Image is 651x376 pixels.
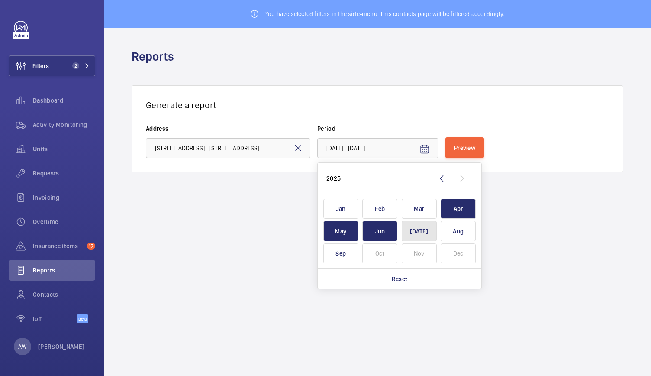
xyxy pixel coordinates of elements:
button: février 2025 [361,198,400,220]
button: Open calendar [414,139,435,160]
span: Contacts [33,290,95,299]
span: Jan [323,199,358,219]
button: janvier 2025 [321,198,361,220]
div: 2025 [326,174,341,183]
button: décembre 2025 [439,242,478,265]
button: Filters2 [9,55,95,76]
span: 17 [87,243,95,250]
h1: Reports [132,49,179,65]
span: May [323,221,358,241]
span: Beta [77,314,88,323]
input: 2 - Select between 3 and 12 months [317,138,438,158]
span: Insurance items [33,242,84,250]
span: Dec [441,243,476,264]
button: Preview [445,137,484,158]
button: septembre 2025 [321,242,361,265]
span: Invoicing [33,193,95,202]
p: [PERSON_NAME] [38,342,85,351]
label: Period [317,124,438,133]
button: juin 2025 [361,220,400,243]
span: Activity Monitoring [33,120,95,129]
span: Overtime [33,217,95,226]
span: Dashboard [33,96,95,105]
label: Address [146,124,310,133]
span: Mar [402,199,437,219]
span: IoT [33,314,77,323]
span: Oct [362,243,397,264]
span: Units [33,145,95,153]
button: mars 2025 [400,198,439,220]
span: Reports [33,266,95,275]
span: [DATE] [402,221,437,241]
p: Reset [392,275,408,283]
span: Jun [362,221,397,241]
button: août 2025 [439,220,478,243]
button: octobre 2025 [361,242,400,265]
span: Filters [32,62,49,70]
span: Aug [441,221,476,241]
span: Requests [33,169,95,178]
input: 1 - Type the relevant address [146,138,310,158]
button: novembre 2025 [400,242,439,265]
p: AW [18,342,26,351]
button: juillet 2025 [400,220,439,243]
span: 2 [72,62,79,69]
h3: Generate a report [146,100,609,110]
span: Sep [323,243,358,264]
button: avril 2025 [439,198,478,220]
button: mai 2025 [321,220,361,243]
span: Apr [441,199,476,219]
span: Preview [454,144,475,151]
span: Feb [362,199,397,219]
span: Nov [402,243,437,264]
